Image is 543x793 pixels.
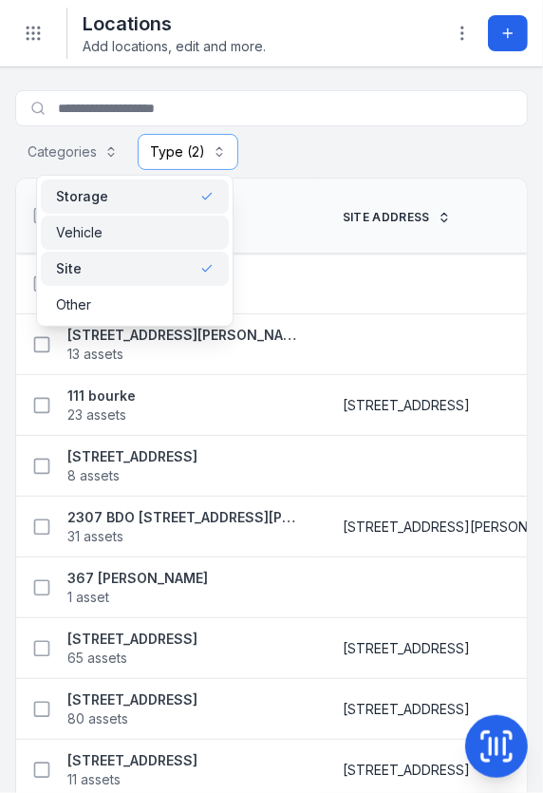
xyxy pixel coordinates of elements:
span: Site [56,259,82,278]
button: Type (2) [138,134,238,170]
span: Vehicle [56,223,103,242]
div: Type (2) [36,175,234,327]
span: Storage [56,187,108,206]
span: Other [56,295,91,314]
